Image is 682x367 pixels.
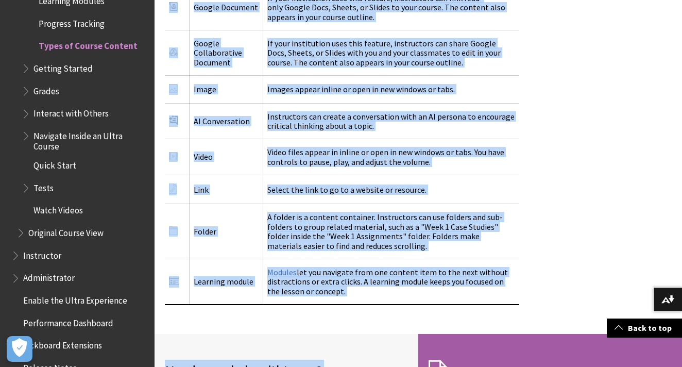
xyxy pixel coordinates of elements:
[267,267,297,278] a: Modules
[169,276,179,286] img: Icon for Learning Module in Ultra
[190,259,263,305] td: Learning module
[190,103,263,139] td: AI Conversation
[33,60,93,74] span: Getting Started
[33,202,83,216] span: Watch Videos
[607,319,682,338] a: Back to top
[263,259,519,305] td: let you navigate from one content item to the next without distractions or extra clicks. A learni...
[263,204,519,259] td: A folder is a content container. Instructors can use folders and sub-folders to group related mat...
[190,30,263,75] td: Google Collaborative Document
[23,270,75,283] span: Administrator
[23,314,113,328] span: Performance Dashboard
[190,204,263,259] td: Folder
[39,15,105,29] span: Progress Tracking
[190,139,263,175] td: Video
[28,224,104,238] span: Original Course View
[33,82,59,96] span: Grades
[18,337,102,351] span: Blackboard Extensions
[169,2,178,11] img: Icon for a Google Document
[263,175,519,204] td: Select the link to go to a website or resource.
[23,292,127,306] span: Enable the Ultra Experience
[263,30,519,75] td: If your institution uses this feature, instructors can share Google Docs, Sheets, or Slides with ...
[169,47,178,57] img: Icon for Google Collaborative Document
[33,127,147,152] span: Navigate Inside an Ultra Course
[33,105,109,119] span: Interact with Others
[33,157,76,171] span: Quick Start
[263,76,519,103] td: Images appear inline or open in new windows or tabs.
[263,103,519,139] td: Instructors can create a conversation with an AI persona to encourage critical thinking about a t...
[23,247,61,261] span: Instructor
[39,38,138,52] span: Types of Course Content
[7,336,32,362] button: Open Preferences
[190,76,263,103] td: Image
[33,179,54,193] span: Tests
[190,175,263,204] td: Link
[169,115,178,125] img: Icon for AI Conversation
[263,139,519,175] td: Video files appear in inline or open in new windows or tabs. You have controls to pause, play, an...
